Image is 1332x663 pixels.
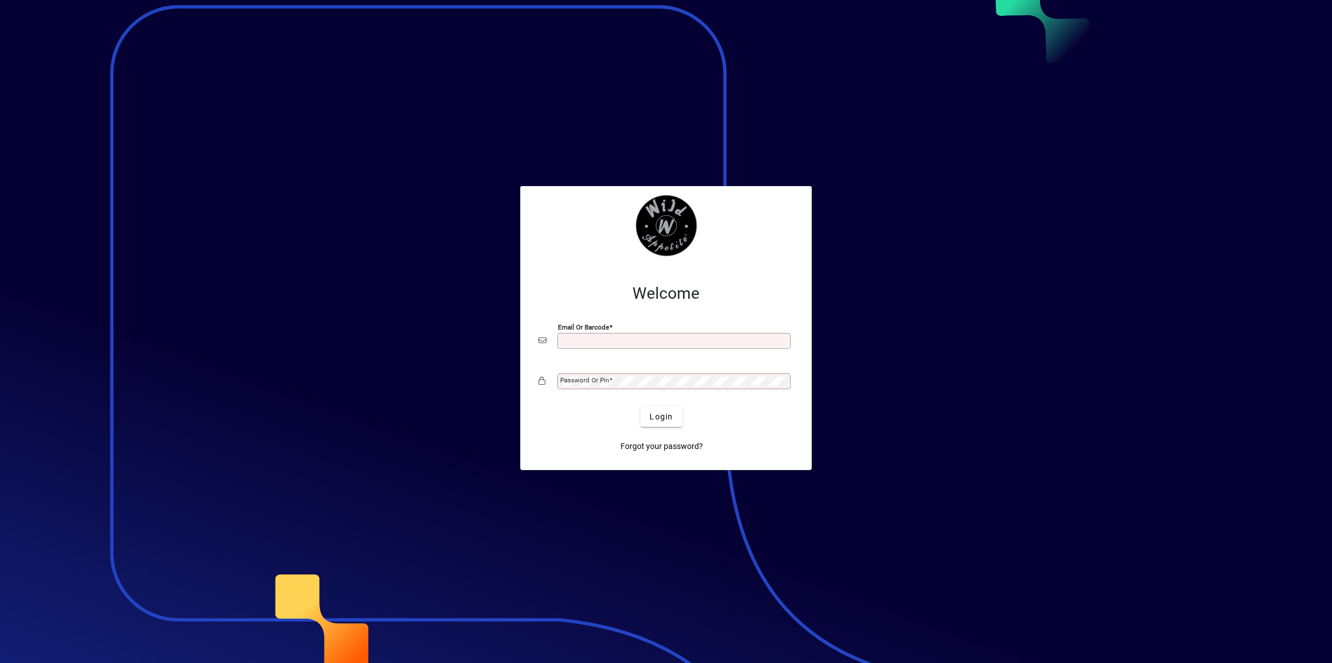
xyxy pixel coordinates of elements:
span: Login [649,411,673,423]
mat-label: Email or Barcode [558,323,609,331]
h2: Welcome [538,284,794,303]
mat-label: Password or Pin [560,376,609,384]
span: Forgot your password? [620,440,703,452]
a: Forgot your password? [616,436,708,456]
button: Login [640,406,682,427]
